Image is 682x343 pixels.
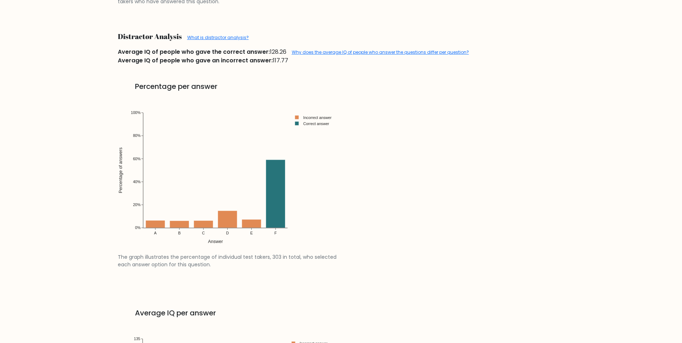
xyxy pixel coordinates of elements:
a: What is distractor analysis? [187,34,249,41]
h5: Average IQ per answer [118,309,337,317]
a: Why does the average IQ of people who answer the questions differ per question? [292,49,469,55]
figcaption: The graph illustrates the percentage of individual test takers, 303 in total, who selected each a... [118,253,341,268]
div: 117.77 [113,56,569,65]
span: Average IQ of people who gave an incorrect answer: [118,56,273,65]
span: Average IQ of people who gave the correct answer: [118,48,270,56]
span: Distractor Analysis [118,32,182,41]
div: 128.26 [113,48,569,56]
img: distractor_perc.svg [118,94,341,253]
h5: Percentage per answer [118,82,341,91]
